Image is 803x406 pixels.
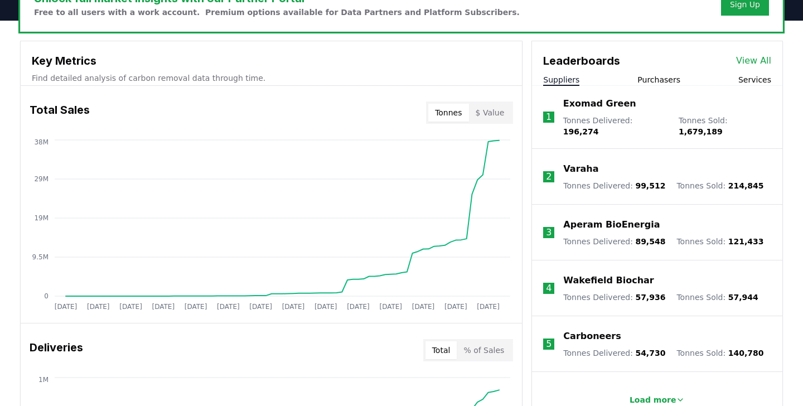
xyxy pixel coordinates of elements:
[546,170,552,183] p: 2
[469,104,511,122] button: $ Value
[635,293,665,302] span: 57,936
[546,282,552,295] p: 4
[30,101,90,124] h3: Total Sales
[679,115,771,137] p: Tonnes Sold :
[217,303,240,311] tspan: [DATE]
[546,110,552,124] p: 1
[563,274,654,287] a: Wakefield Biochar
[32,52,511,69] h3: Key Metrics
[249,303,272,311] tspan: [DATE]
[728,181,764,190] span: 214,845
[676,180,763,191] p: Tonnes Sold :
[457,341,511,359] button: % of Sales
[546,226,552,239] p: 3
[379,303,402,311] tspan: [DATE]
[738,74,771,85] button: Services
[32,72,511,84] p: Find detailed analysis of carbon removal data through time.
[637,74,680,85] button: Purchasers
[635,181,665,190] span: 99,512
[38,376,49,384] tspan: 1M
[630,394,676,405] p: Load more
[728,293,758,302] span: 57,944
[563,97,636,110] a: Exomad Green
[315,303,337,311] tspan: [DATE]
[347,303,370,311] tspan: [DATE]
[87,303,110,311] tspan: [DATE]
[55,303,78,311] tspan: [DATE]
[477,303,500,311] tspan: [DATE]
[119,303,142,311] tspan: [DATE]
[563,292,665,303] p: Tonnes Delivered :
[412,303,435,311] tspan: [DATE]
[543,74,579,85] button: Suppliers
[34,175,49,183] tspan: 29M
[728,349,764,357] span: 140,780
[563,236,665,247] p: Tonnes Delivered :
[30,339,83,361] h3: Deliveries
[635,237,665,246] span: 89,548
[32,253,49,261] tspan: 9.5M
[563,162,598,176] a: Varaha
[676,292,758,303] p: Tonnes Sold :
[563,115,667,137] p: Tonnes Delivered :
[282,303,305,311] tspan: [DATE]
[546,337,552,351] p: 5
[425,341,457,359] button: Total
[635,349,665,357] span: 54,730
[679,127,723,136] span: 1,679,189
[44,292,49,300] tspan: 0
[563,330,621,343] a: Carboneers
[563,347,665,359] p: Tonnes Delivered :
[728,237,764,246] span: 121,433
[444,303,467,311] tspan: [DATE]
[563,180,665,191] p: Tonnes Delivered :
[34,214,49,222] tspan: 19M
[563,218,660,231] a: Aperam BioEnergia
[185,303,207,311] tspan: [DATE]
[428,104,468,122] button: Tonnes
[152,303,175,311] tspan: [DATE]
[543,52,620,69] h3: Leaderboards
[736,54,771,67] a: View All
[563,127,599,136] span: 196,274
[676,347,763,359] p: Tonnes Sold :
[676,236,763,247] p: Tonnes Sold :
[34,7,520,18] p: Free to all users with a work account. Premium options available for Data Partners and Platform S...
[34,138,49,146] tspan: 38M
